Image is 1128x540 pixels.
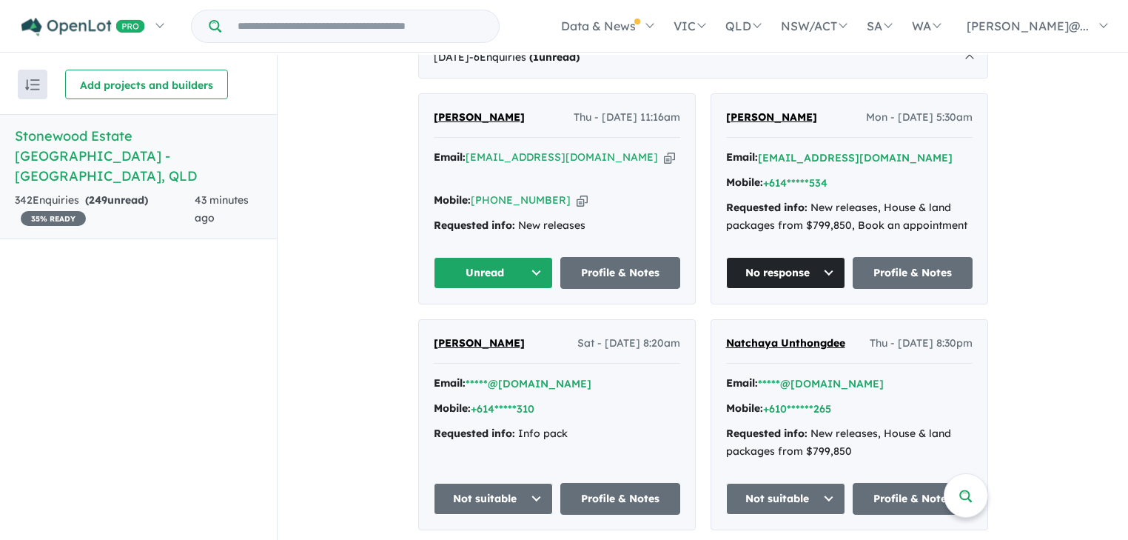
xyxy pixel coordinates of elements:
[853,257,973,289] a: Profile & Notes
[726,201,808,214] strong: Requested info:
[21,18,145,36] img: Openlot PRO Logo White
[726,425,973,461] div: New releases, House & land packages from $799,850
[25,79,40,90] img: sort.svg
[434,336,525,350] span: [PERSON_NAME]
[866,109,973,127] span: Mon - [DATE] 5:30am
[726,109,817,127] a: [PERSON_NAME]
[434,109,525,127] a: [PERSON_NAME]
[870,335,973,353] span: Thu - [DATE] 8:30pm
[574,109,680,127] span: Thu - [DATE] 11:16am
[726,110,817,124] span: [PERSON_NAME]
[434,150,466,164] strong: Email:
[726,199,973,235] div: New releases, House & land packages from $799,850, Book an appointment
[466,150,658,164] a: [EMAIL_ADDRESS][DOMAIN_NAME]
[967,19,1089,33] span: [PERSON_NAME]@...
[434,335,525,353] a: [PERSON_NAME]
[577,335,680,353] span: Sat - [DATE] 8:20am
[418,37,988,79] div: [DATE]
[85,193,148,207] strong: ( unread)
[726,483,846,515] button: Not suitable
[434,193,471,207] strong: Mobile:
[471,193,571,207] a: [PHONE_NUMBER]
[434,217,680,235] div: New releases
[434,376,466,390] strong: Email:
[15,126,262,186] h5: Stonewood Estate [GEOGRAPHIC_DATA] - [GEOGRAPHIC_DATA] , QLD
[726,176,763,189] strong: Mobile:
[15,192,195,227] div: 342 Enquir ies
[434,219,515,232] strong: Requested info:
[726,401,763,415] strong: Mobile:
[577,193,588,208] button: Copy
[434,110,525,124] span: [PERSON_NAME]
[664,150,675,165] button: Copy
[469,50,580,64] span: - 6 Enquir ies
[89,193,107,207] span: 249
[726,336,845,350] span: Natchaya Unthongdee
[434,483,554,515] button: Not suitable
[758,150,953,166] button: [EMAIL_ADDRESS][DOMAIN_NAME]
[726,257,846,289] button: No response
[434,257,554,289] button: Unread
[726,150,758,164] strong: Email:
[560,483,680,515] a: Profile & Notes
[726,427,808,440] strong: Requested info:
[65,70,228,99] button: Add projects and builders
[726,376,758,390] strong: Email:
[434,425,680,443] div: Info pack
[560,257,680,289] a: Profile & Notes
[853,483,973,515] a: Profile & Notes
[21,211,86,226] span: 35 % READY
[726,335,845,353] a: Natchaya Unthongdee
[224,10,496,42] input: Try estate name, suburb, builder or developer
[195,193,249,224] span: 43 minutes ago
[434,427,515,440] strong: Requested info:
[434,401,471,415] strong: Mobile:
[529,50,580,64] strong: ( unread)
[533,50,539,64] span: 1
